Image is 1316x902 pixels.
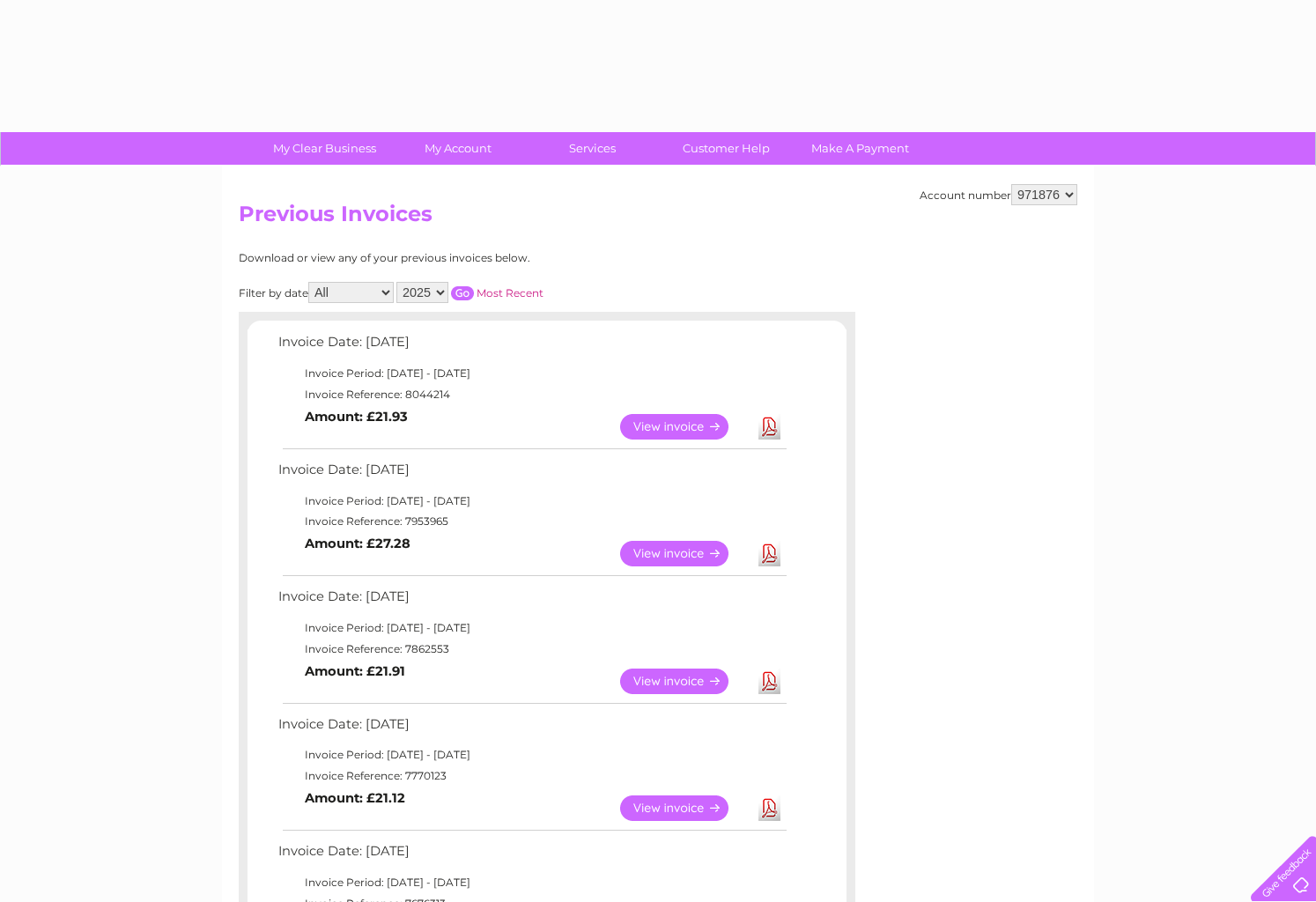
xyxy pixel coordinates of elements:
a: Download [758,414,780,440]
a: View [620,414,750,440]
td: Invoice Period: [DATE] - [DATE] [274,363,789,384]
a: Most Recent [477,286,543,299]
a: View [620,541,750,566]
td: Invoice Reference: 7770123 [274,765,789,787]
a: My Account [386,132,531,165]
td: Invoice Date: [DATE] [274,713,789,745]
div: Download or view any of your previous invoices below. [239,252,701,264]
td: Invoice Period: [DATE] - [DATE] [274,744,789,765]
td: Invoice Period: [DATE] - [DATE] [274,617,789,639]
b: Amount: £21.93 [305,409,408,425]
td: Invoice Reference: 7862553 [274,639,789,660]
td: Invoice Reference: 7953965 [274,511,789,532]
td: Invoice Period: [DATE] - [DATE] [274,491,789,512]
div: Filter by date [239,282,701,303]
td: Invoice Date: [DATE] [274,458,789,491]
td: Invoice Date: [DATE] [274,330,789,363]
a: Download [758,669,780,694]
b: Amount: £21.91 [305,663,405,679]
a: My Clear Business [252,132,397,165]
a: Make A Payment [787,132,933,165]
b: Amount: £21.12 [305,790,405,806]
a: Download [758,541,780,566]
td: Invoice Date: [DATE] [274,839,789,872]
a: Customer Help [654,132,799,165]
td: Invoice Reference: 8044214 [274,384,789,405]
h2: Previous Invoices [239,202,1077,235]
a: Download [758,795,780,821]
a: View [620,795,750,821]
td: Invoice Period: [DATE] - [DATE] [274,872,789,893]
td: Invoice Date: [DATE] [274,585,789,617]
div: Account number [920,184,1077,205]
a: Services [520,132,665,165]
b: Amount: £27.28 [305,536,410,551]
a: View [620,669,750,694]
